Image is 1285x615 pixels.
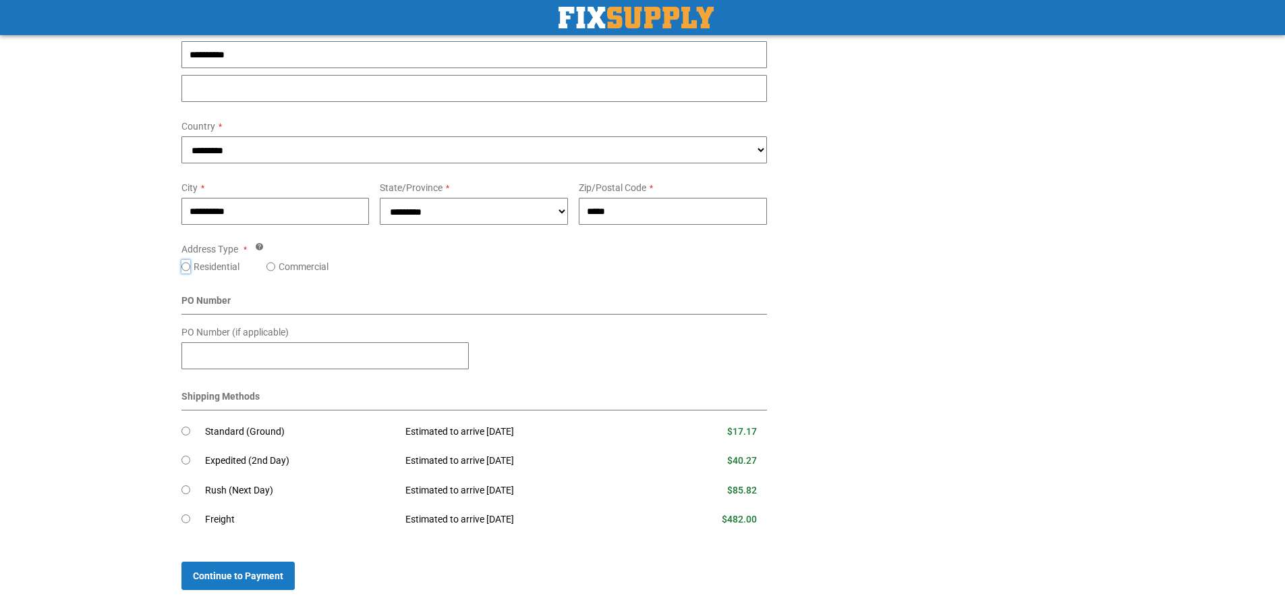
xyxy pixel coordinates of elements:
[727,426,757,437] span: $17.17
[395,505,656,535] td: Estimated to arrive [DATE]
[727,455,757,466] span: $40.27
[181,26,243,36] span: Street Address
[722,514,757,525] span: $482.00
[181,294,768,315] div: PO Number
[181,121,215,132] span: Country
[193,570,283,581] span: Continue to Payment
[395,476,656,506] td: Estimated to arrive [DATE]
[181,182,198,193] span: City
[181,327,289,338] span: PO Number (if applicable)
[181,244,238,255] span: Address Type
[205,505,396,535] td: Freight
[395,446,656,476] td: Estimated to arrive [DATE]
[559,7,714,28] a: store logo
[205,476,396,506] td: Rush (Next Day)
[279,260,329,273] label: Commercial
[559,7,714,28] img: Fix Industrial Supply
[205,417,396,447] td: Standard (Ground)
[205,446,396,476] td: Expedited (2nd Day)
[727,485,757,496] span: $85.82
[194,260,239,273] label: Residential
[181,390,768,410] div: Shipping Methods
[380,182,442,193] span: State/Province
[395,417,656,447] td: Estimated to arrive [DATE]
[181,562,295,590] button: Continue to Payment
[579,182,646,193] span: Zip/Postal Code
